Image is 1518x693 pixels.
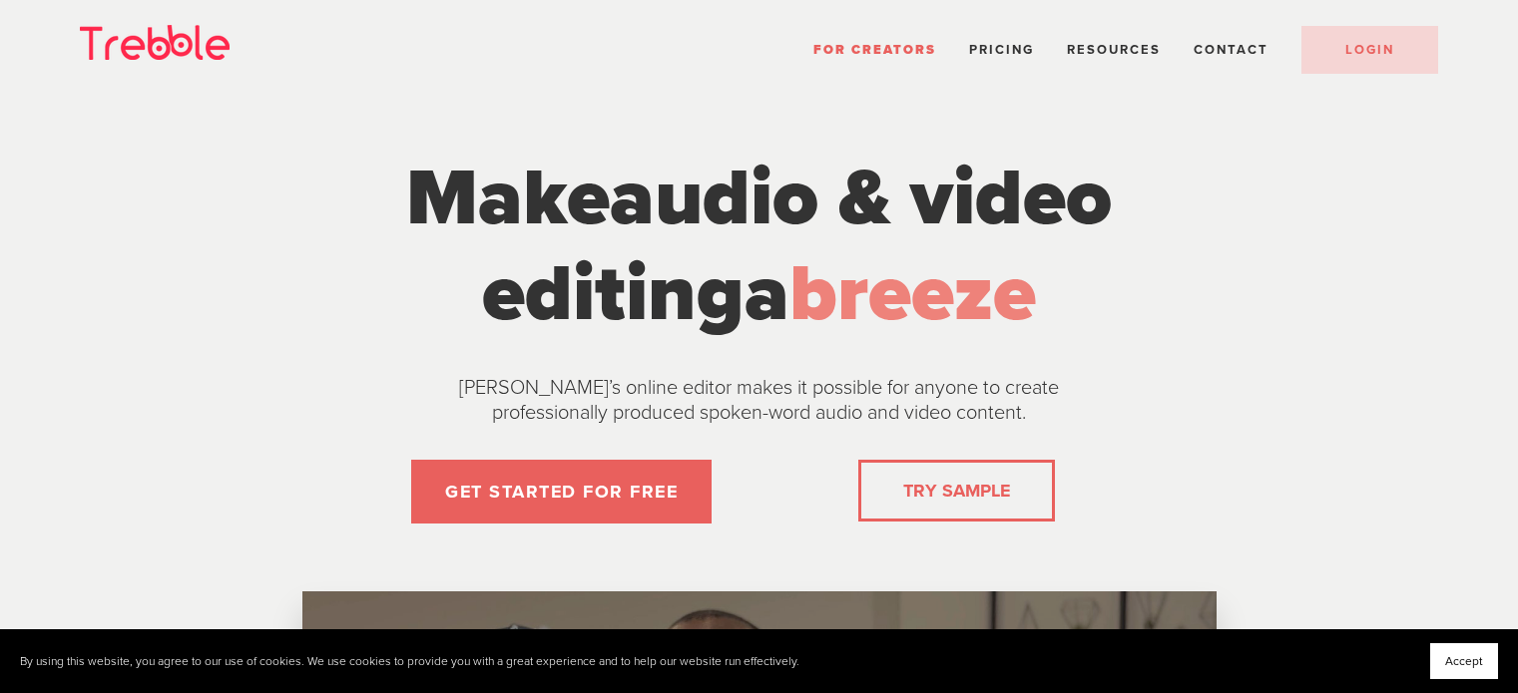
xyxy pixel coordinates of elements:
[482,246,745,342] span: editing
[1067,42,1161,58] span: Resources
[1430,643,1498,679] button: Accept
[610,151,1112,246] span: audio & video
[80,25,230,60] img: Trebble
[1445,654,1483,668] span: Accept
[411,460,712,523] a: GET STARTED FOR FREE
[20,654,799,669] p: By using this website, you agree to our use of cookies. We use cookies to provide you with a grea...
[1301,26,1438,74] a: LOGIN
[789,246,1036,342] span: breeze
[410,376,1109,426] p: [PERSON_NAME]’s online editor makes it possible for anyone to create professionally produced spok...
[385,151,1134,342] h1: Make a
[1194,42,1268,58] a: Contact
[813,42,936,58] a: For Creators
[895,471,1018,511] a: TRY SAMPLE
[969,42,1034,58] a: Pricing
[1345,42,1394,58] span: LOGIN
